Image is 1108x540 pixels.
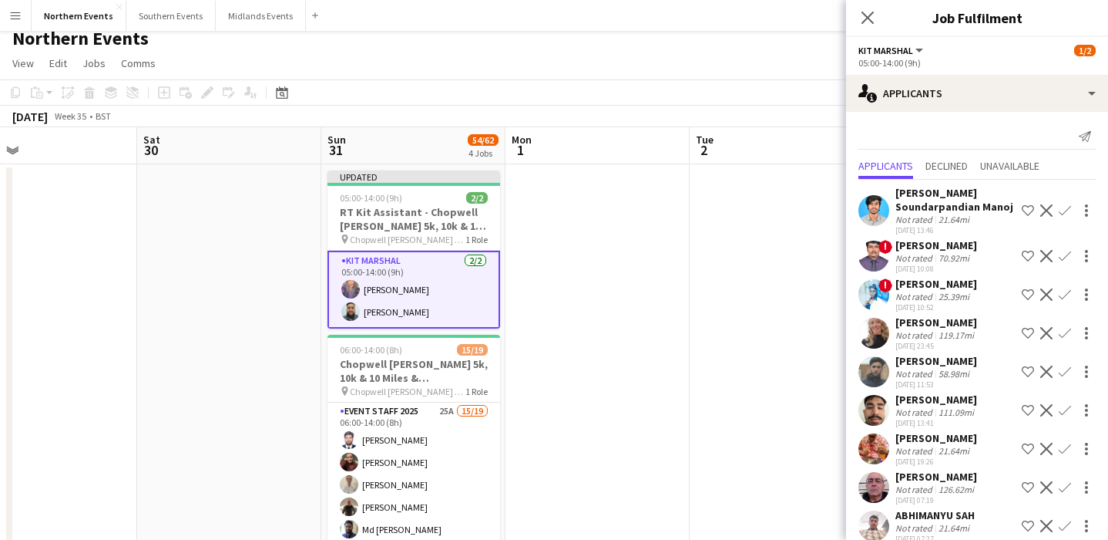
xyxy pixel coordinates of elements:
span: 2 [693,141,713,159]
div: [PERSON_NAME] [895,277,977,291]
span: Kit Marshal [858,45,913,56]
span: 05:00-14:00 (9h) [340,192,402,204]
div: Not rated [895,407,935,418]
div: 21.64mi [935,522,972,534]
div: [DATE] 23:45 [895,341,977,351]
span: 1 Role [465,386,488,397]
span: Applicants [858,160,913,171]
div: Updated [327,170,500,183]
div: 58.98mi [935,368,972,380]
div: [PERSON_NAME] [895,238,977,252]
div: 126.62mi [935,484,977,495]
div: [PERSON_NAME] [895,470,977,484]
div: [DATE] 10:08 [895,264,977,274]
div: [PERSON_NAME] [895,354,977,368]
div: [DATE] 10:52 [895,302,977,312]
div: BST [96,110,111,122]
span: Unavailable [980,160,1039,171]
div: [PERSON_NAME] Soundarpandian Manoj [895,186,1016,214]
button: Midlands Events [216,1,306,31]
a: Edit [43,53,73,73]
div: Not rated [895,522,935,534]
div: [DATE] 19:26 [895,457,977,467]
span: 15/19 [457,344,488,356]
span: Declined [925,160,968,171]
div: [PERSON_NAME] [895,316,977,329]
div: 05:00-14:00 (9h) [858,57,1096,69]
div: [DATE] 11:53 [895,380,977,390]
div: Not rated [895,252,935,264]
div: 4 Jobs [468,147,498,159]
div: Not rated [895,484,935,495]
div: [DATE] 13:46 [895,225,1016,235]
span: 54/62 [468,134,499,146]
div: 25.39mi [935,291,972,302]
span: Comms [121,56,156,70]
div: Not rated [895,291,935,302]
div: 119.17mi [935,329,977,341]
span: Chopwell [PERSON_NAME] 5k, 10k & 10 Mile [350,234,465,245]
div: [PERSON_NAME] [895,393,977,407]
h3: Chopwell [PERSON_NAME] 5k, 10k & 10 Miles & [PERSON_NAME] [327,357,500,385]
app-job-card: Updated05:00-14:00 (9h)2/2RT Kit Assistant - Chopwell [PERSON_NAME] 5k, 10k & 10 Miles & [PERSON_... [327,170,500,329]
button: Kit Marshal [858,45,925,56]
div: 70.92mi [935,252,972,264]
div: [DATE] 07:19 [895,495,977,505]
span: Mon [512,133,532,147]
span: Tue [696,133,713,147]
span: ! [878,240,892,254]
span: Edit [49,56,67,70]
div: Not rated [895,214,935,225]
span: ! [878,278,892,292]
span: View [12,56,34,70]
span: 30 [141,141,160,159]
span: Sat [143,133,160,147]
div: 111.09mi [935,407,977,418]
a: Jobs [76,53,112,73]
span: 1 Role [465,234,488,245]
span: 31 [325,141,346,159]
div: Not rated [895,445,935,457]
div: ABHIMANYU SAH [895,508,975,522]
div: Not rated [895,329,935,341]
span: 06:00-14:00 (8h) [340,344,402,356]
div: 21.64mi [935,214,972,225]
a: View [6,53,40,73]
h3: RT Kit Assistant - Chopwell [PERSON_NAME] 5k, 10k & 10 Miles & [PERSON_NAME] [327,205,500,233]
h1: Northern Events [12,27,149,50]
span: Chopwell [PERSON_NAME] 5k, 10k & 10 Mile [350,386,465,397]
span: Week 35 [51,110,89,122]
div: Not rated [895,368,935,380]
div: [PERSON_NAME] [895,431,977,445]
div: 21.64mi [935,445,972,457]
div: [DATE] [12,109,48,124]
h3: Job Fulfilment [846,8,1108,28]
a: Comms [115,53,162,73]
span: 1/2 [1074,45,1096,56]
button: Northern Events [32,1,126,31]
span: Jobs [82,56,106,70]
div: Applicants [846,75,1108,112]
button: Southern Events [126,1,216,31]
span: Sun [327,133,346,147]
div: [DATE] 13:41 [895,418,977,428]
app-card-role: Kit Marshal2/205:00-14:00 (9h)[PERSON_NAME][PERSON_NAME] [327,251,500,329]
span: 2/2 [466,192,488,204]
span: 1 [509,141,532,159]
